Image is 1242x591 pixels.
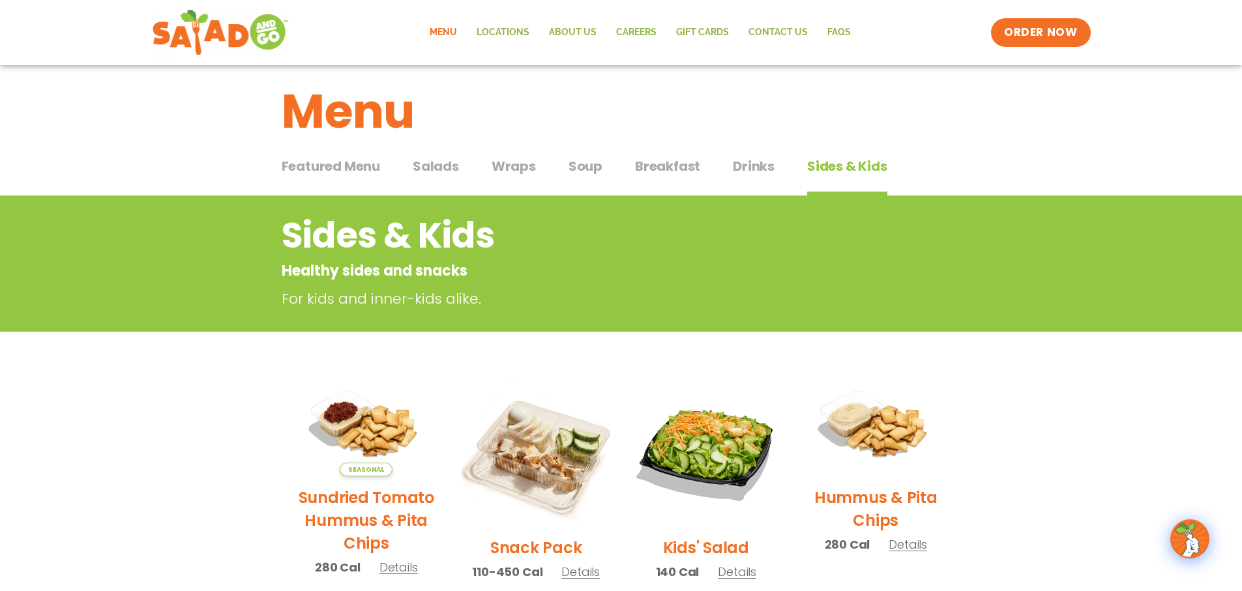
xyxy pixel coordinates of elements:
span: 280 Cal [315,558,361,576]
h2: Kids' Salad [663,536,749,559]
p: For kids and inner-kids alike. [282,288,862,310]
span: Details [561,564,600,580]
span: Details [379,559,418,575]
img: Product photo for Kids’ Salad [631,376,782,526]
h1: Menu [282,76,961,147]
span: ORDER NOW [1004,25,1077,40]
img: Product photo for Sundried Tomato Hummus & Pita Chips [291,376,442,476]
img: wpChatIcon [1172,521,1208,557]
span: Sides & Kids [807,156,887,176]
span: 110-450 Cal [472,563,542,581]
span: Seasonal [340,463,392,476]
img: new-SAG-logo-768×292 [152,7,289,59]
h2: Sundried Tomato Hummus & Pita Chips [291,486,442,555]
span: Drinks [733,156,775,176]
div: Tabbed content [282,152,961,196]
nav: Menu [420,18,861,48]
span: Soup [569,156,602,176]
span: Details [718,564,756,580]
span: 140 Cal [656,563,700,581]
a: Locations [467,18,539,48]
a: About Us [539,18,606,48]
h2: Sides & Kids [282,209,856,262]
a: Menu [420,18,467,48]
h2: Hummus & Pita Chips [801,486,951,532]
a: ORDER NOW [991,18,1090,47]
span: Featured Menu [282,156,380,176]
span: 280 Cal [825,536,870,553]
span: Wraps [492,156,536,176]
span: Details [889,536,927,553]
span: Breakfast [635,156,700,176]
a: Contact Us [739,18,818,48]
p: Healthy sides and snacks [282,260,856,281]
img: Product photo for Snack Pack [461,376,612,526]
a: FAQs [818,18,861,48]
a: GIFT CARDS [666,18,739,48]
a: Careers [606,18,666,48]
span: Salads [413,156,459,176]
h2: Snack Pack [490,536,582,559]
img: Product photo for Hummus & Pita Chips [801,376,951,476]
